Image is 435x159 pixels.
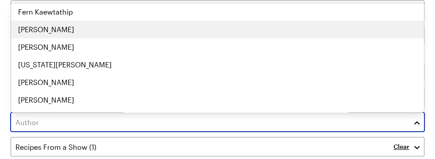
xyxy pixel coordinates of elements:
[18,7,73,17] span: Fern Kaewtathip
[18,24,74,35] span: [PERSON_NAME]
[11,112,424,132] input: Author
[18,77,74,88] span: [PERSON_NAME]
[18,42,74,52] span: [PERSON_NAME]
[18,95,74,105] span: [PERSON_NAME]
[18,59,112,70] span: [US_STATE][PERSON_NAME]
